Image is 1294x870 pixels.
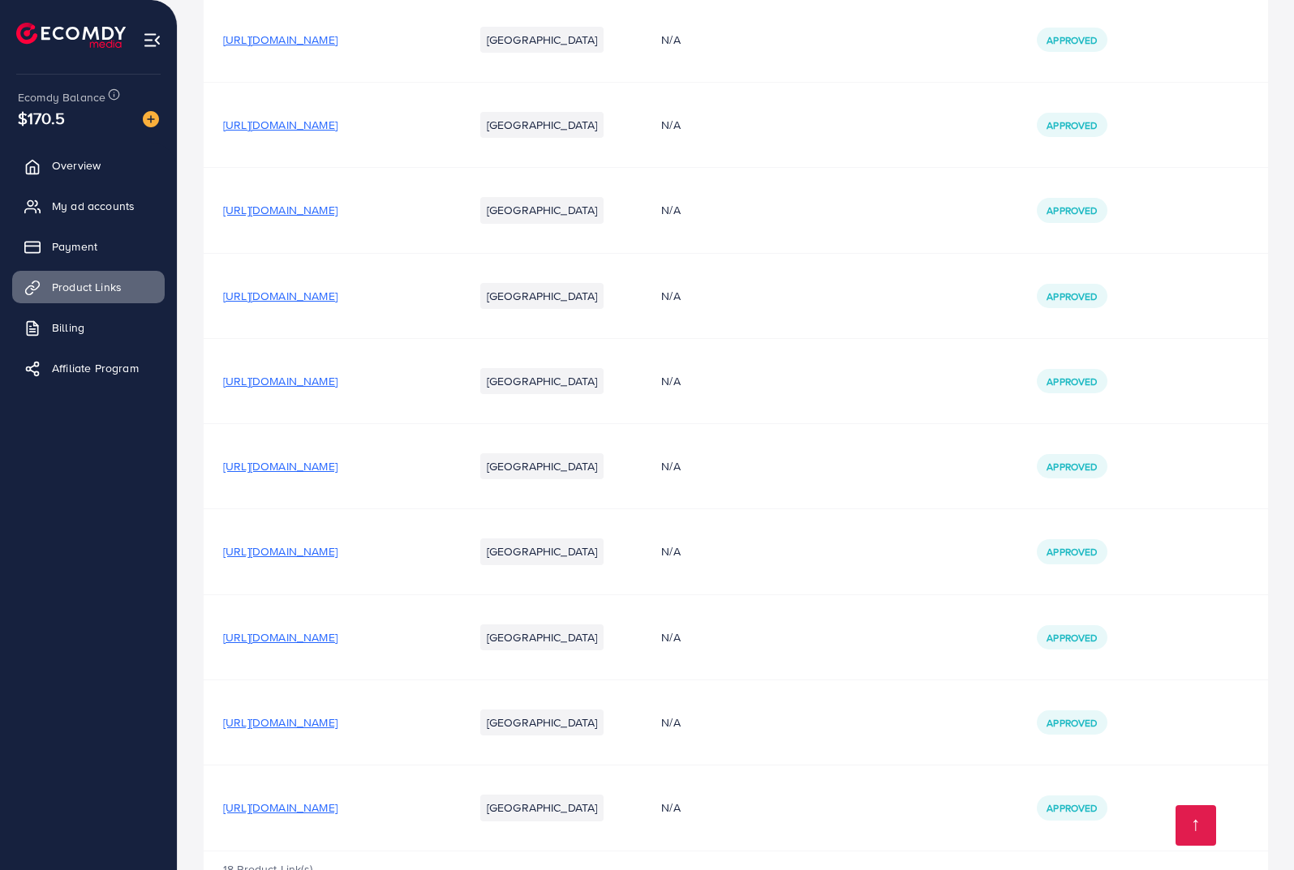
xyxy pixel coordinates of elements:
[661,202,680,218] span: N/A
[480,538,604,564] li: [GEOGRAPHIC_DATA]
[52,360,139,376] span: Affiliate Program
[1047,375,1097,388] span: Approved
[661,629,680,645] span: N/A
[661,288,680,304] span: N/A
[480,368,604,394] li: [GEOGRAPHIC_DATA]
[52,157,101,174] span: Overview
[661,373,680,389] span: N/A
[1047,716,1097,730] span: Approved
[1047,289,1097,303] span: Approved
[480,27,604,53] li: [GEOGRAPHIC_DATA]
[12,230,165,263] a: Payment
[480,283,604,309] li: [GEOGRAPHIC_DATA]
[223,373,337,389] span: [URL][DOMAIN_NAME]
[480,709,604,735] li: [GEOGRAPHIC_DATA]
[223,543,337,559] span: [URL][DOMAIN_NAME]
[480,453,604,479] li: [GEOGRAPHIC_DATA]
[223,202,337,218] span: [URL][DOMAIN_NAME]
[661,458,680,474] span: N/A
[52,198,135,214] span: My ad accounts
[1047,460,1097,474] span: Approved
[223,799,337,816] span: [URL][DOMAIN_NAME]
[52,319,84,336] span: Billing
[223,117,337,133] span: [URL][DOMAIN_NAME]
[480,197,604,223] li: [GEOGRAPHIC_DATA]
[18,106,65,130] span: $170.5
[52,238,97,255] span: Payment
[12,311,165,344] a: Billing
[223,714,337,731] span: [URL][DOMAIN_NAME]
[16,23,126,48] img: logo
[223,629,337,645] span: [URL][DOMAIN_NAME]
[52,279,122,295] span: Product Links
[661,32,680,48] span: N/A
[1047,545,1097,559] span: Approved
[223,458,337,474] span: [URL][DOMAIN_NAME]
[661,799,680,816] span: N/A
[661,714,680,731] span: N/A
[1225,797,1282,858] iframe: Chat
[661,117,680,133] span: N/A
[480,795,604,821] li: [GEOGRAPHIC_DATA]
[1047,801,1097,815] span: Approved
[1047,118,1097,132] span: Approved
[1047,33,1097,47] span: Approved
[480,624,604,650] li: [GEOGRAPHIC_DATA]
[223,288,337,304] span: [URL][DOMAIN_NAME]
[12,271,165,303] a: Product Links
[18,89,105,105] span: Ecomdy Balance
[1047,631,1097,645] span: Approved
[12,149,165,182] a: Overview
[1047,204,1097,217] span: Approved
[223,32,337,48] span: [URL][DOMAIN_NAME]
[12,190,165,222] a: My ad accounts
[143,31,161,49] img: menu
[143,111,159,127] img: image
[12,352,165,384] a: Affiliate Program
[661,543,680,559] span: N/A
[480,112,604,138] li: [GEOGRAPHIC_DATA]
